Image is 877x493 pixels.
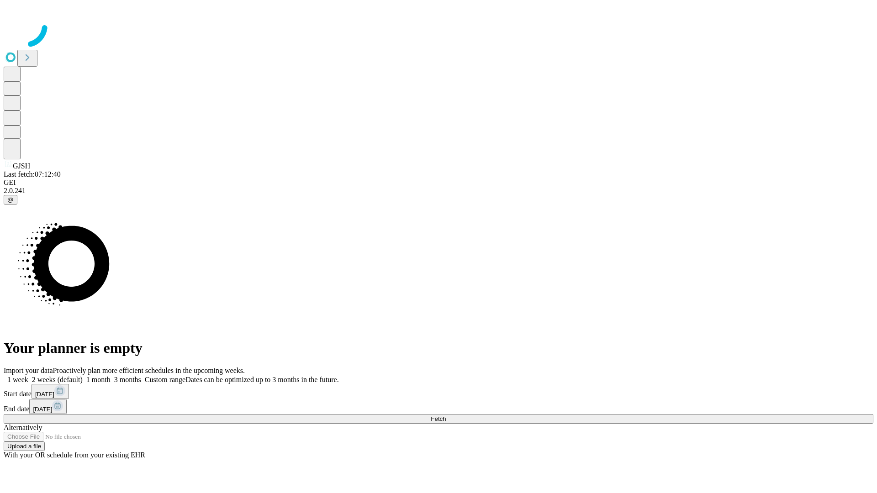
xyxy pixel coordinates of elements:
[29,399,67,414] button: [DATE]
[4,178,873,187] div: GEI
[4,367,53,374] span: Import your data
[13,162,30,170] span: GJSH
[7,376,28,383] span: 1 week
[4,399,873,414] div: End date
[431,415,446,422] span: Fetch
[35,391,54,398] span: [DATE]
[33,406,52,413] span: [DATE]
[4,187,873,195] div: 2.0.241
[32,376,83,383] span: 2 weeks (default)
[4,441,45,451] button: Upload a file
[4,424,42,431] span: Alternatively
[32,384,69,399] button: [DATE]
[145,376,185,383] span: Custom range
[4,170,61,178] span: Last fetch: 07:12:40
[86,376,111,383] span: 1 month
[4,340,873,357] h1: Your planner is empty
[4,195,17,205] button: @
[4,384,873,399] div: Start date
[4,414,873,424] button: Fetch
[185,376,338,383] span: Dates can be optimized up to 3 months in the future.
[7,196,14,203] span: @
[114,376,141,383] span: 3 months
[53,367,245,374] span: Proactively plan more efficient schedules in the upcoming weeks.
[4,451,145,459] span: With your OR schedule from your existing EHR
